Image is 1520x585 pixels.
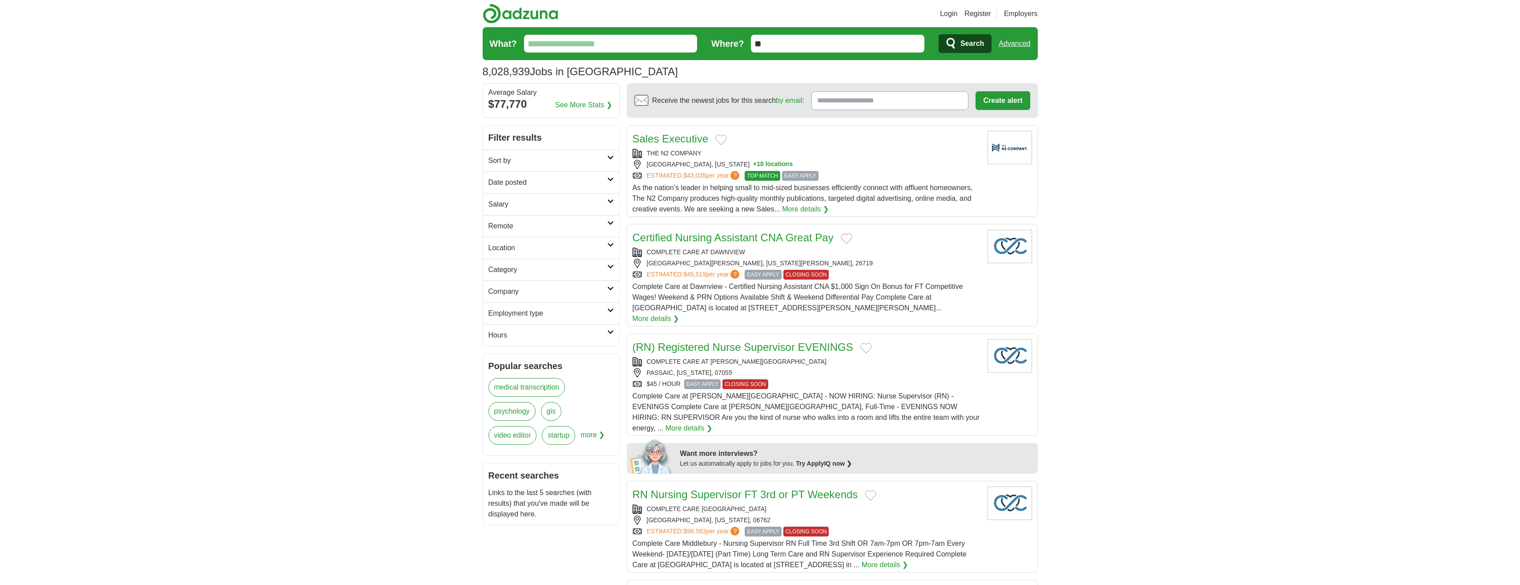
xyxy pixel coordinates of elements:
span: Complete Care Middlebury - Nursing Supervisor RN Full Time 3rd Shift OR 7am-7pm OR 7pm-7am Every ... [633,540,967,569]
span: $98,583 [683,528,706,535]
span: EASY APPLY [684,379,721,389]
span: Complete Care at [PERSON_NAME][GEOGRAPHIC_DATA] - NOW HIRING: Nurse Supervisor (RN) - EVENINGS Co... [633,392,980,432]
div: $77,770 [488,96,614,112]
a: Register [964,8,991,19]
div: THE N2 COMPANY [633,149,980,158]
span: CLOSING SOON [783,270,829,280]
div: COMPLETE CARE [GEOGRAPHIC_DATA] [633,504,980,514]
h2: Hours [488,330,607,341]
a: Date posted [483,171,619,193]
span: more ❯ [581,426,605,450]
button: Add to favorite jobs [865,490,876,501]
a: Location [483,237,619,259]
span: ? [730,171,739,180]
a: Category [483,259,619,280]
label: Where? [711,37,744,50]
a: (RN) Registered Nurse Supervisor EVENINGS [633,341,853,353]
a: medical transcription [488,378,565,397]
div: [GEOGRAPHIC_DATA], [US_STATE] [633,160,980,169]
span: $45,519 [683,271,706,278]
button: Add to favorite jobs [841,233,852,244]
a: psychology [488,402,536,421]
span: + [753,160,757,169]
a: gis [541,402,561,421]
a: More details ❯ [782,204,829,215]
h2: Category [488,264,607,275]
span: EASY APPLY [745,527,781,536]
span: ? [730,270,739,279]
a: Hours [483,324,619,346]
h2: Location [488,243,607,253]
a: Sort by [483,150,619,171]
a: More details ❯ [665,423,712,434]
div: [GEOGRAPHIC_DATA], [US_STATE], 06762 [633,516,980,525]
img: Company logo [988,487,1032,520]
h2: Salary [488,199,607,210]
p: Links to the last 5 searches (with results) that you've made will be displayed here. [488,487,614,520]
div: COMPLETE CARE AT DAWNVIEW [633,248,980,257]
img: Company logo [988,131,1032,164]
div: Let us automatically apply to jobs for you. [680,459,1032,468]
span: As the nation’s leader in helping small to mid-sized businesses efficiently connect with affluent... [633,184,973,213]
a: video editor [488,426,537,445]
h2: Popular searches [488,359,614,373]
a: Login [940,8,957,19]
h2: Recent searches [488,469,614,482]
h2: Date posted [488,177,607,188]
div: Average Salary [488,89,614,96]
img: Company logo [988,339,1032,373]
span: TOP MATCH [745,171,780,181]
img: apply-iq-scientist.png [630,438,673,474]
h2: Remote [488,221,607,232]
span: Receive the newest jobs for this search : [652,95,804,106]
div: $45 / HOUR [633,379,980,389]
h2: Sort by [488,155,607,166]
a: Sales Executive [633,133,709,145]
span: 8,028,939 [483,64,530,80]
a: Advanced [999,35,1030,53]
label: What? [490,37,517,50]
a: RN Nursing Supervisor FT 3rd or PT Weekends [633,488,858,500]
a: ESTIMATED:$98,583per year? [647,527,742,536]
a: Certified Nursing Assistant CNA Great Pay [633,232,834,244]
a: Company [483,280,619,302]
h2: Employment type [488,308,607,319]
div: COMPLETE CARE AT [PERSON_NAME][GEOGRAPHIC_DATA] [633,357,980,366]
a: Employers [1004,8,1038,19]
span: Search [960,35,984,53]
a: Try ApplyIQ now ❯ [796,460,852,467]
button: Add to favorite jobs [715,134,727,145]
button: Add to favorite jobs [860,343,872,353]
h2: Filter results [483,126,619,150]
span: EASY APPLY [745,270,781,280]
img: Company logo [988,230,1032,263]
a: Employment type [483,302,619,324]
div: PASSAIC, [US_STATE], 07055 [633,368,980,378]
a: More details ❯ [633,313,679,324]
div: [GEOGRAPHIC_DATA][PERSON_NAME], [US_STATE][PERSON_NAME], 26719 [633,259,980,268]
a: Remote [483,215,619,237]
div: Want more interviews? [680,448,1032,459]
span: Complete Care at Dawnview - Certified Nursing Assistant CNA $1,000 Sign On Bonus for FT Competiti... [633,283,963,312]
a: Salary [483,193,619,215]
a: by email [776,97,802,104]
span: ? [730,527,739,536]
button: Create alert [976,91,1030,110]
h2: Company [488,286,607,297]
a: ESTIMATED:$45,519per year? [647,270,742,280]
a: See More Stats ❯ [555,100,612,110]
span: CLOSING SOON [722,379,768,389]
button: Search [939,34,992,53]
a: More details ❯ [862,560,908,570]
a: ESTIMATED:$43,035per year? [647,171,742,181]
button: +10 locations [753,160,793,169]
h1: Jobs in [GEOGRAPHIC_DATA] [483,65,678,77]
img: Adzuna logo [483,4,558,24]
a: startup [542,426,575,445]
span: CLOSING SOON [783,527,829,536]
span: EASY APPLY [782,171,818,181]
span: $43,035 [683,172,706,179]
